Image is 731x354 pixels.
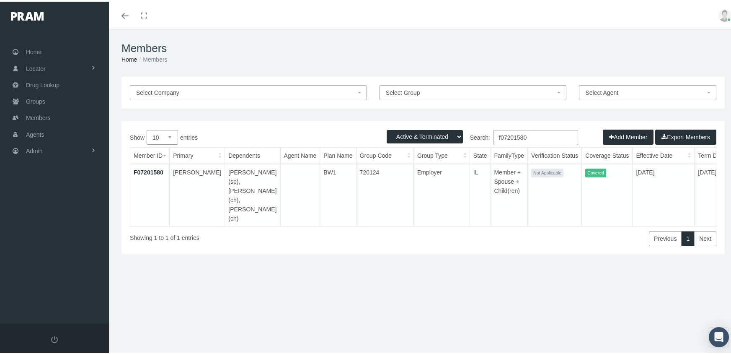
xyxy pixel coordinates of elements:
button: Export Members [655,128,716,143]
span: Select Group [386,88,420,94]
a: F07201580 [134,167,163,174]
a: 1 [681,229,695,245]
button: Add Member [603,128,654,143]
span: Locator [26,59,46,75]
span: Home [26,42,41,58]
td: IL [470,162,491,225]
a: Next [694,229,716,245]
th: Group Type: activate to sort column ascending [413,146,470,162]
td: [DATE] [633,162,695,225]
th: Dependents [225,146,280,162]
select: Showentries [147,128,178,143]
label: Show entries [130,128,423,143]
a: Home [121,55,137,61]
img: user-placeholder.jpg [718,8,731,20]
td: 720124 [356,162,413,225]
span: Not Applicable [531,167,563,176]
li: Members [137,53,167,62]
span: Agents [26,125,44,141]
th: Primary: activate to sort column ascending [170,146,225,162]
div: Open Intercom Messenger [709,325,729,346]
td: Employer [413,162,470,225]
th: Effective Date: activate to sort column ascending [633,146,695,162]
th: Member ID: activate to sort column ascending [130,146,170,162]
th: Agent Name [280,146,320,162]
label: Search: [423,128,578,143]
td: [PERSON_NAME](sp), [PERSON_NAME](ch), [PERSON_NAME](ch) [225,162,280,225]
input: Search: [493,128,578,143]
h1: Members [121,40,725,53]
td: Member + Spouse + Child(ren) [491,162,528,225]
a: Previous [649,229,682,245]
span: Groups [26,92,45,108]
th: FamilyType [491,146,528,162]
span: Covered [585,167,606,176]
th: Coverage Status [582,146,633,162]
th: Group Code: activate to sort column ascending [356,146,413,162]
th: Verification Status [528,146,582,162]
th: Plan Name [320,146,356,162]
span: Select Agent [585,88,618,94]
td: BW1 [320,162,356,225]
span: Drug Lookup [26,75,59,91]
span: Select Company [136,88,179,94]
span: Members [26,108,50,124]
td: [PERSON_NAME] [170,162,225,225]
span: Admin [26,141,43,157]
th: State [470,146,491,162]
img: PRAM_20_x_78.png [11,10,44,19]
